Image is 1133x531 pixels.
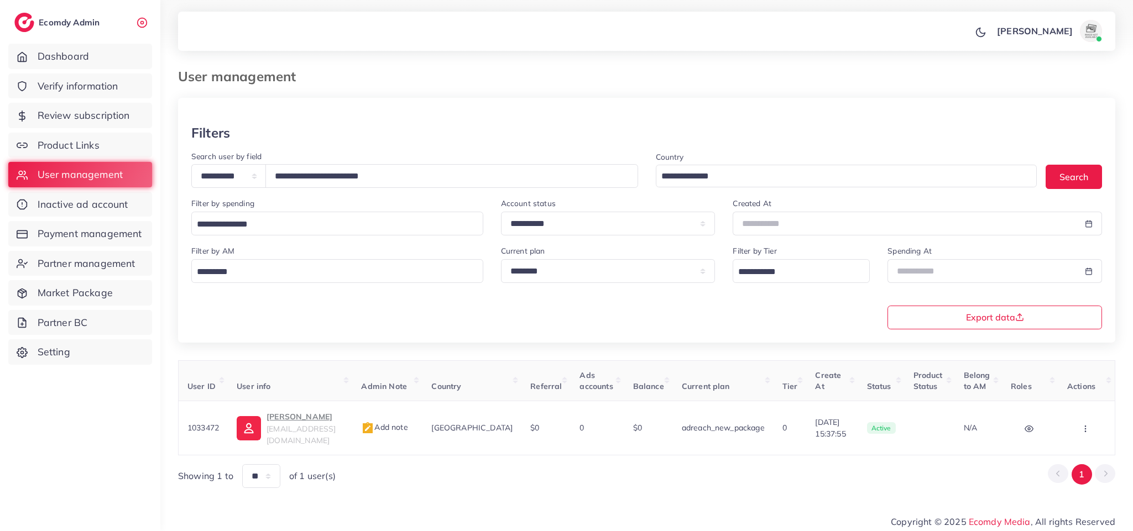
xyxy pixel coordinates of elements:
span: Partner management [38,256,135,271]
span: active [867,422,896,434]
span: adreach_new_package [682,423,765,433]
span: $0 [633,423,642,433]
h3: Filters [191,125,230,141]
span: Referral [530,381,562,391]
span: Market Package [38,286,113,300]
button: Go to page 1 [1072,464,1092,485]
span: , All rights Reserved [1031,515,1115,528]
img: admin_note.cdd0b510.svg [361,422,374,435]
h3: User management [178,69,305,85]
span: User management [38,167,123,182]
label: Filter by spending [191,198,254,209]
span: Ads accounts [579,370,613,391]
span: 0 [579,423,584,433]
span: [DATE] 15:37:55 [815,417,849,439]
label: Filter by Tier [733,245,776,256]
input: Search for option [734,264,855,281]
a: Product Links [8,133,152,158]
span: Admin Note [361,381,407,391]
a: [PERSON_NAME][EMAIL_ADDRESS][DOMAIN_NAME] [237,410,343,446]
a: Ecomdy Media [969,516,1031,527]
a: Partner BC [8,310,152,335]
span: $0 [530,423,539,433]
a: Payment management [8,221,152,246]
span: User info [237,381,270,391]
img: avatar [1080,20,1102,42]
input: Search for option [193,216,469,233]
span: Belong to AM [964,370,990,391]
span: Showing 1 to [178,470,233,482]
label: Account status [501,198,556,209]
span: Partner BC [38,316,88,330]
p: [PERSON_NAME] [997,24,1073,38]
ul: Pagination [1048,464,1115,485]
span: [EMAIL_ADDRESS][DOMAIN_NAME] [267,424,336,445]
a: Review subscription [8,103,152,128]
span: Payment management [38,227,142,241]
label: Spending At [887,245,932,256]
span: [GEOGRAPHIC_DATA] [431,423,513,433]
span: Inactive ad account [38,197,128,212]
span: Verify information [38,79,118,93]
span: Copyright © 2025 [891,515,1115,528]
span: Tier [782,381,798,391]
a: Verify information [8,73,152,99]
label: Filter by AM [191,245,234,256]
span: Dashboard [38,49,89,64]
a: Market Package [8,280,152,306]
span: Country [431,381,461,391]
span: Review subscription [38,108,130,123]
span: Status [867,381,891,391]
input: Search for option [193,264,469,281]
span: N/A [964,423,977,433]
span: of 1 user(s) [289,470,336,482]
a: Dashboard [8,44,152,69]
a: Inactive ad account [8,192,152,217]
span: Actions [1067,381,1095,391]
img: logo [14,13,34,32]
span: Product Status [913,370,943,391]
span: User ID [187,381,216,391]
a: Partner management [8,251,152,276]
input: Search for option [657,168,1023,185]
img: ic-user-info.36bf1079.svg [237,416,261,440]
a: User management [8,162,152,187]
span: Balance [633,381,664,391]
label: Current plan [501,245,545,256]
span: Product Links [38,138,100,153]
label: Search user by field [191,151,262,162]
span: 0 [782,423,787,433]
a: [PERSON_NAME]avatar [991,20,1106,42]
span: Export data [966,313,1024,322]
span: Create At [815,370,841,391]
h2: Ecomdy Admin [39,17,102,28]
span: Setting [38,345,70,359]
button: Export data [887,306,1102,329]
span: Current plan [682,381,730,391]
span: 1033472 [187,423,219,433]
div: Search for option [656,165,1037,187]
a: logoEcomdy Admin [14,13,102,32]
p: [PERSON_NAME] [267,410,343,423]
div: Search for option [191,259,483,283]
div: Search for option [733,259,870,283]
div: Search for option [191,212,483,235]
button: Search [1046,165,1102,188]
span: Add note [361,422,408,432]
span: Roles [1011,381,1032,391]
label: Country [656,151,684,162]
label: Created At [733,198,771,209]
a: Setting [8,339,152,365]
